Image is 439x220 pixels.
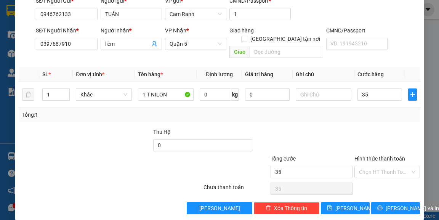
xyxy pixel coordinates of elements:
[199,204,240,212] span: [PERSON_NAME]
[354,156,405,162] label: Hình thức thanh toán
[247,35,323,43] span: [GEOGRAPHIC_DATA] tận nơi
[271,156,296,162] span: Tổng cước
[409,92,416,98] span: plus
[321,202,370,214] button: save[PERSON_NAME]
[293,67,355,82] th: Ghi chú
[22,88,34,101] button: delete
[408,88,417,101] button: plus
[203,183,270,196] div: Chưa thanh toán
[229,27,254,34] span: Giao hàng
[229,46,250,58] span: Giao
[170,38,222,50] span: Quận 5
[151,41,157,47] span: user-add
[335,204,376,212] span: [PERSON_NAME]
[206,71,233,77] span: Định lượng
[327,205,332,211] span: save
[170,8,222,20] span: Cam Ranh
[326,26,388,35] div: CMND/Passport
[165,27,186,34] span: VP Nhận
[274,204,307,212] span: Xóa Thông tin
[245,88,290,101] input: 0
[153,129,171,135] span: Thu Hộ
[101,26,162,35] div: Người nhận
[22,111,170,119] div: Tổng: 1
[386,204,439,212] span: [PERSON_NAME] và In
[357,71,384,77] span: Cước hàng
[187,202,252,214] button: [PERSON_NAME]
[296,88,352,101] input: Ghi Chú
[377,205,383,211] span: printer
[42,71,48,77] span: SL
[138,88,194,101] input: VD: Bàn, Ghế
[254,202,319,214] button: deleteXóa Thông tin
[371,202,420,214] button: printer[PERSON_NAME] và In
[36,26,97,35] div: SĐT Người Nhận
[231,88,239,101] span: kg
[76,71,104,77] span: Đơn vị tính
[250,46,323,58] input: Dọc đường
[245,71,273,77] span: Giá trị hàng
[266,205,271,211] span: delete
[80,89,127,100] span: Khác
[138,71,163,77] span: Tên hàng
